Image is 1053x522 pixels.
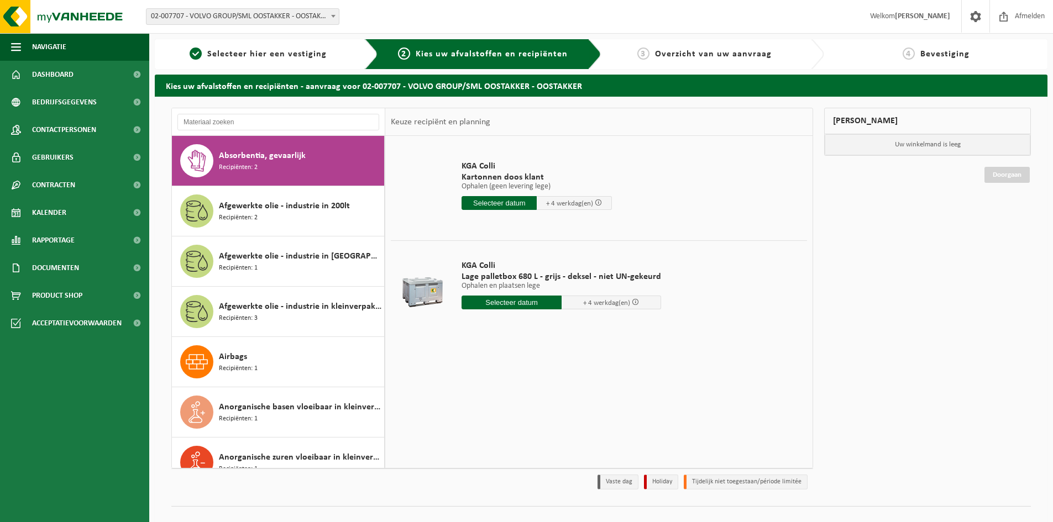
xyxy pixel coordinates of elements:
span: Recipiënten: 1 [219,464,258,474]
span: Contracten [32,171,75,199]
span: Afgewerkte olie - industrie in kleinverpakking [219,300,381,313]
h2: Kies uw afvalstoffen en recipiënten - aanvraag voor 02-007707 - VOLVO GROUP/SML OOSTAKKER - OOSTA... [155,75,1047,96]
span: Navigatie [32,33,66,61]
span: Kalender [32,199,66,226]
span: Rapportage [32,226,75,254]
span: Gebruikers [32,144,74,171]
input: Selecteer datum [462,296,562,309]
span: Absorbentia, gevaarlijk [219,149,306,162]
span: Bedrijfsgegevens [32,88,97,116]
span: 3 [637,48,649,60]
button: Afgewerkte olie - industrie in kleinverpakking Recipiënten: 3 [172,287,385,337]
span: Recipiënten: 3 [219,313,258,324]
span: 4 [903,48,915,60]
span: Lage palletbox 680 L - grijs - deksel - niet UN-gekeurd [462,271,661,282]
span: Selecteer hier een vestiging [207,50,327,59]
span: Anorganische basen vloeibaar in kleinverpakking [219,400,381,414]
span: + 4 werkdag(en) [583,299,630,307]
span: Kartonnen doos klant [462,172,612,183]
p: Uw winkelmand is leeg [825,134,1030,155]
button: Anorganische zuren vloeibaar in kleinverpakking Recipiënten: 1 [172,437,385,488]
li: Tijdelijk niet toegestaan/période limitée [684,474,808,489]
span: Anorganische zuren vloeibaar in kleinverpakking [219,451,381,464]
span: 2 [398,48,410,60]
input: Selecteer datum [462,196,537,210]
li: Vaste dag [598,474,638,489]
span: Recipiënten: 2 [219,213,258,223]
button: Anorganische basen vloeibaar in kleinverpakking Recipiënten: 1 [172,387,385,437]
a: 1Selecteer hier een vestiging [160,48,356,61]
p: Ophalen (geen levering lege) [462,183,612,191]
p: Ophalen en plaatsen lege [462,282,661,290]
span: Kies uw afvalstoffen en recipiënten [416,50,568,59]
span: Documenten [32,254,79,282]
span: 1 [190,48,202,60]
button: Afgewerkte olie - industrie in [GEOGRAPHIC_DATA] Recipiënten: 1 [172,236,385,287]
span: KGA Colli [462,161,612,172]
strong: [PERSON_NAME] [895,12,950,20]
span: Dashboard [32,61,74,88]
span: Airbags [219,350,247,363]
span: Recipiënten: 1 [219,263,258,273]
input: Materiaal zoeken [177,114,379,130]
span: Afgewerkte olie - industrie in [GEOGRAPHIC_DATA] [219,250,381,263]
span: Overzicht van uw aanvraag [655,50,772,59]
span: Contactpersonen [32,116,96,144]
div: [PERSON_NAME] [824,108,1031,134]
button: Afgewerkte olie - industrie in 200lt Recipiënten: 2 [172,186,385,236]
button: Airbags Recipiënten: 1 [172,337,385,387]
span: Acceptatievoorwaarden [32,309,122,337]
button: Absorbentia, gevaarlijk Recipiënten: 2 [172,136,385,186]
li: Holiday [644,474,678,489]
span: 02-007707 - VOLVO GROUP/SML OOSTAKKER - OOSTAKKER [146,9,339,24]
span: Afgewerkte olie - industrie in 200lt [219,199,350,213]
span: Bevestiging [920,50,970,59]
span: Recipiënten: 2 [219,162,258,173]
span: Product Shop [32,282,82,309]
span: + 4 werkdag(en) [546,200,593,207]
div: Keuze recipiënt en planning [385,108,496,136]
span: KGA Colli [462,260,661,271]
span: Recipiënten: 1 [219,414,258,424]
span: 02-007707 - VOLVO GROUP/SML OOSTAKKER - OOSTAKKER [146,8,339,25]
span: Recipiënten: 1 [219,363,258,374]
a: Doorgaan [984,167,1030,183]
